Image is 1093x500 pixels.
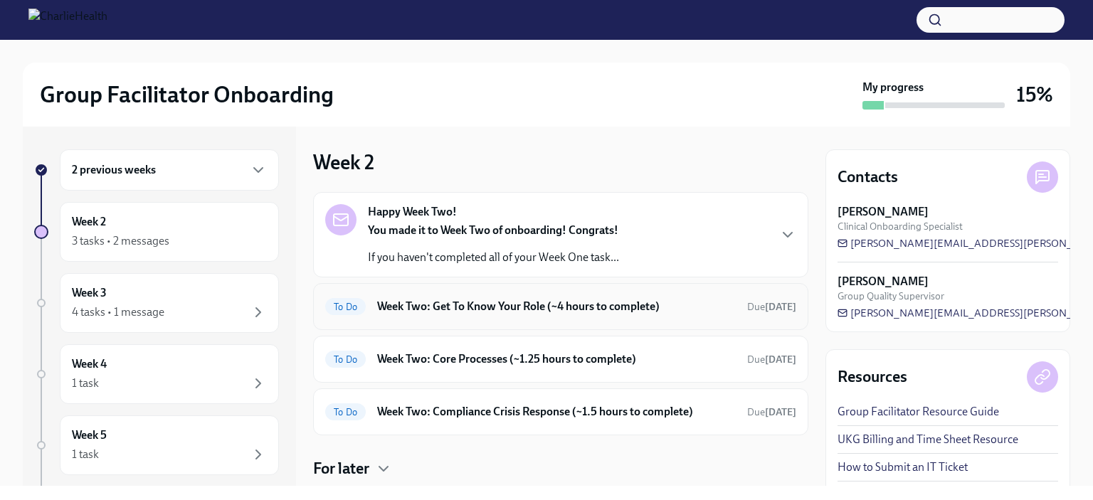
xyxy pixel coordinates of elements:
a: How to Submit an IT Ticket [838,459,968,475]
h6: 2 previous weeks [72,162,156,178]
a: Week 23 tasks • 2 messages [34,202,279,262]
strong: [DATE] [765,301,796,313]
a: UKG Billing and Time Sheet Resource [838,432,1018,447]
img: CharlieHealth [28,9,107,31]
h4: Resources [838,366,907,388]
h2: Group Facilitator Onboarding [40,80,334,109]
h3: 15% [1016,82,1053,107]
div: 1 task [72,447,99,462]
span: Group Quality Supervisor [838,289,944,303]
h6: Week Two: Compliance Crisis Response (~1.5 hours to complete) [377,404,736,420]
a: Group Facilitator Resource Guide [838,404,999,420]
a: To DoWeek Two: Core Processes (~1.25 hours to complete)Due[DATE] [325,348,796,371]
span: August 18th, 2025 08:00 [747,405,796,419]
span: Due [747,301,796,313]
h6: Week 2 [72,214,106,230]
strong: Happy Week Two! [368,204,457,220]
strong: [DATE] [765,406,796,418]
h6: Week 5 [72,427,107,443]
a: To DoWeek Two: Get To Know Your Role (~4 hours to complete)Due[DATE] [325,295,796,318]
a: Week 34 tasks • 1 message [34,273,279,333]
h3: Week 2 [313,149,374,175]
span: To Do [325,407,366,417]
span: To Do [325,302,366,312]
span: Clinical Onboarding Specialist [838,220,963,233]
a: To DoWeek Two: Compliance Crisis Response (~1.5 hours to complete)Due[DATE] [325,400,796,423]
a: Week 51 task [34,415,279,475]
div: 1 task [72,376,99,391]
h6: Week 4 [72,356,107,372]
h6: Week Two: Get To Know Your Role (~4 hours to complete) [377,299,736,314]
p: If you haven't completed all of your Week One task... [368,250,619,265]
strong: [PERSON_NAME] [838,204,929,220]
div: For later [313,458,808,479]
span: Due [747,406,796,418]
span: August 18th, 2025 08:00 [747,300,796,314]
h4: Contacts [838,166,898,188]
strong: You made it to Week Two of onboarding! Congrats! [368,223,618,237]
strong: [DATE] [765,353,796,366]
strong: [PERSON_NAME] [838,274,929,289]
h6: Week 3 [72,285,107,301]
div: 3 tasks • 2 messages [72,233,169,249]
div: 2 previous weeks [60,149,279,191]
span: Due [747,353,796,366]
strong: My progress [862,80,924,95]
h6: Week Two: Core Processes (~1.25 hours to complete) [377,351,736,367]
div: 4 tasks • 1 message [72,304,164,320]
span: To Do [325,354,366,365]
a: Week 41 task [34,344,279,404]
h4: For later [313,458,369,479]
span: August 18th, 2025 08:00 [747,353,796,366]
